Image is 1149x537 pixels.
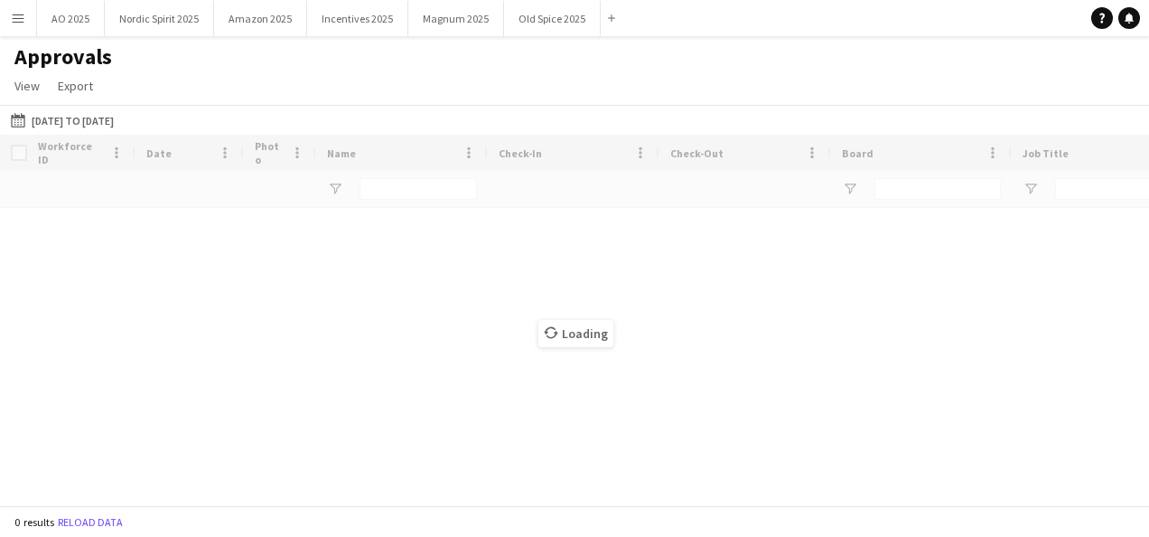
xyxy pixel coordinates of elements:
[7,74,47,98] a: View
[14,78,40,94] span: View
[37,1,105,36] button: AO 2025
[408,1,504,36] button: Magnum 2025
[538,320,613,347] span: Loading
[504,1,601,36] button: Old Spice 2025
[105,1,214,36] button: Nordic Spirit 2025
[58,78,93,94] span: Export
[54,513,126,532] button: Reload data
[7,109,117,131] button: [DATE] to [DATE]
[51,74,100,98] a: Export
[214,1,307,36] button: Amazon 2025
[307,1,408,36] button: Incentives 2025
